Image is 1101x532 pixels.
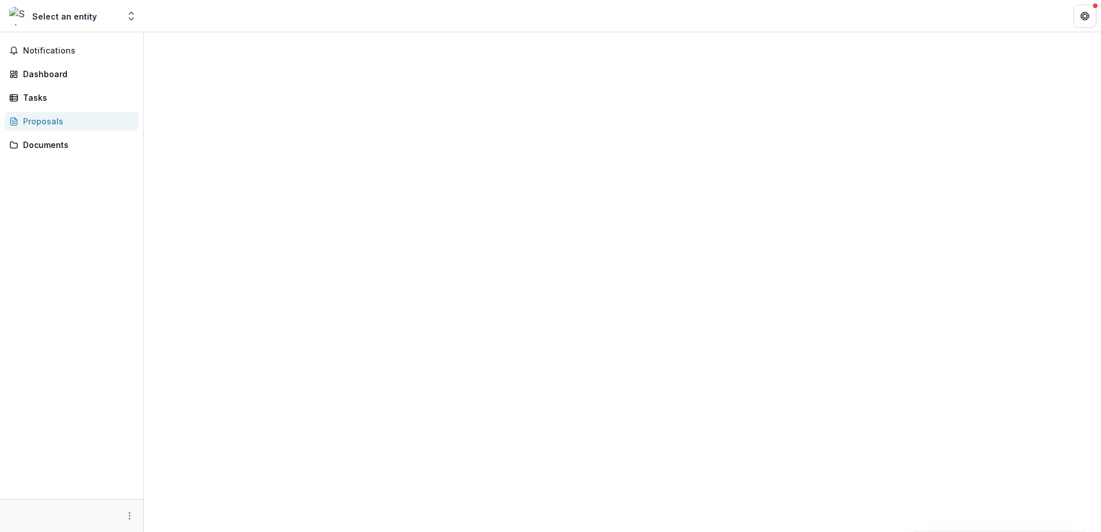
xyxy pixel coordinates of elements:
[23,115,130,127] div: Proposals
[23,92,130,104] div: Tasks
[5,88,139,107] a: Tasks
[123,509,136,523] button: More
[23,68,130,80] div: Dashboard
[123,5,139,28] button: Open entity switcher
[5,112,139,131] a: Proposals
[23,139,130,151] div: Documents
[32,10,97,22] div: Select an entity
[9,7,28,25] img: Select an entity
[5,41,139,60] button: Notifications
[5,135,139,154] a: Documents
[5,64,139,83] a: Dashboard
[1073,5,1096,28] button: Get Help
[23,46,134,56] span: Notifications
